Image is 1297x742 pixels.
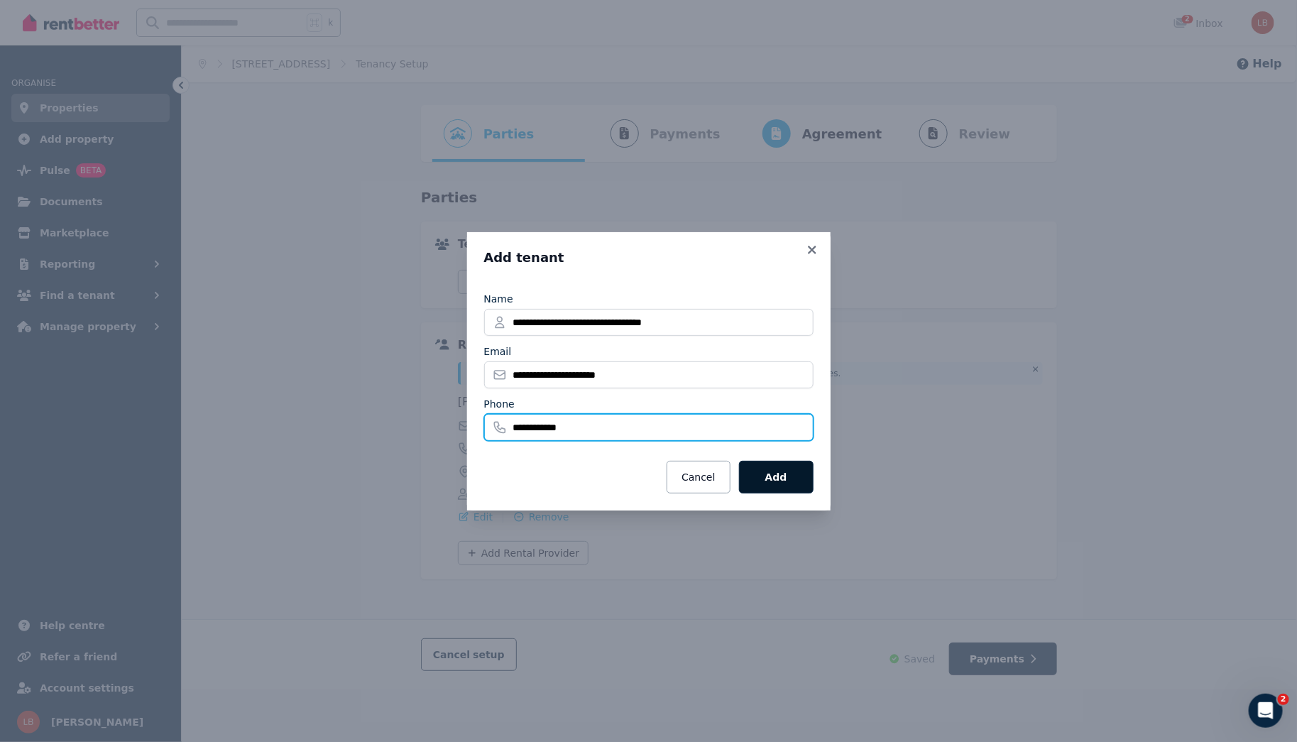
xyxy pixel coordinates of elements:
button: Add [739,461,814,493]
label: Email [484,344,512,359]
h3: Add tenant [484,249,814,266]
iframe: Intercom live chat [1249,694,1283,728]
button: Cancel [667,461,730,493]
label: Phone [484,397,515,411]
span: 2 [1278,694,1289,705]
label: Name [484,292,513,306]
